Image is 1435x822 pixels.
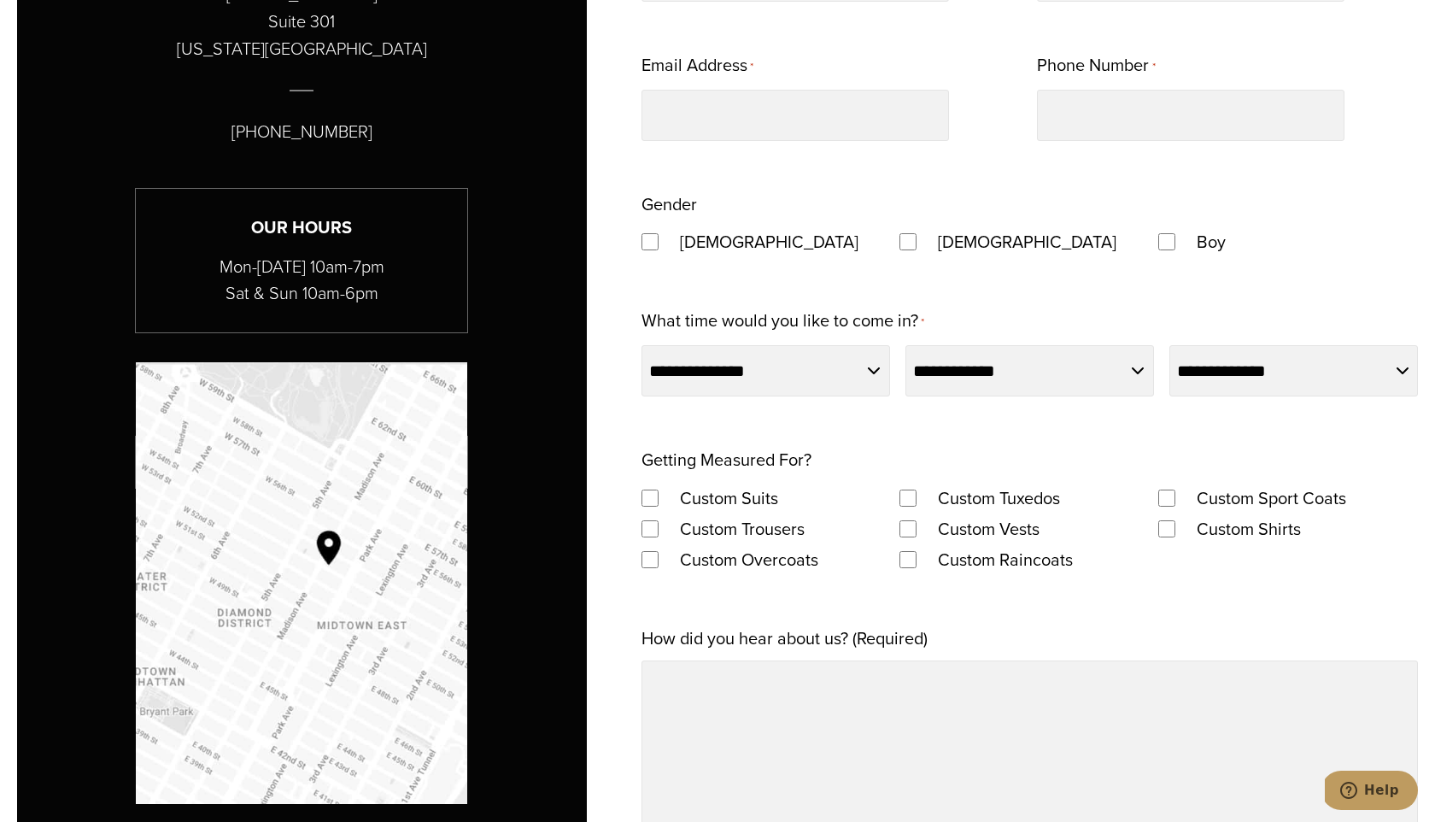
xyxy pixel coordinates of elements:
h3: Our Hours [136,214,467,241]
label: [DEMOGRAPHIC_DATA] [663,226,876,257]
label: Custom Tuxedos [921,483,1077,514]
label: Custom Trousers [663,514,822,544]
a: Map to Alan David Custom [136,362,467,804]
label: Custom Vests [921,514,1057,544]
label: How did you hear about us? (Required) [641,623,928,654]
label: Custom Overcoats [663,544,835,575]
label: Custom Suits [663,483,795,514]
label: Custom Sport Coats [1180,483,1363,514]
label: Custom Raincoats [921,544,1090,575]
p: [PHONE_NUMBER] [231,118,372,145]
label: Phone Number [1037,50,1155,83]
label: Custom Shirts [1180,514,1318,544]
iframe: Opens a widget where you can chat to one of our agents [1325,771,1418,813]
label: [DEMOGRAPHIC_DATA] [921,226,1133,257]
p: Mon-[DATE] 10am-7pm Sat & Sun 10am-6pm [136,254,467,307]
legend: Getting Measured For? [641,444,811,475]
img: Google map with pin showing Alan David location at Madison Avenue & 53rd Street NY [136,362,467,804]
label: Boy [1180,226,1243,257]
label: Email Address [641,50,753,83]
legend: Gender [641,189,697,220]
label: What time would you like to come in? [641,305,924,338]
